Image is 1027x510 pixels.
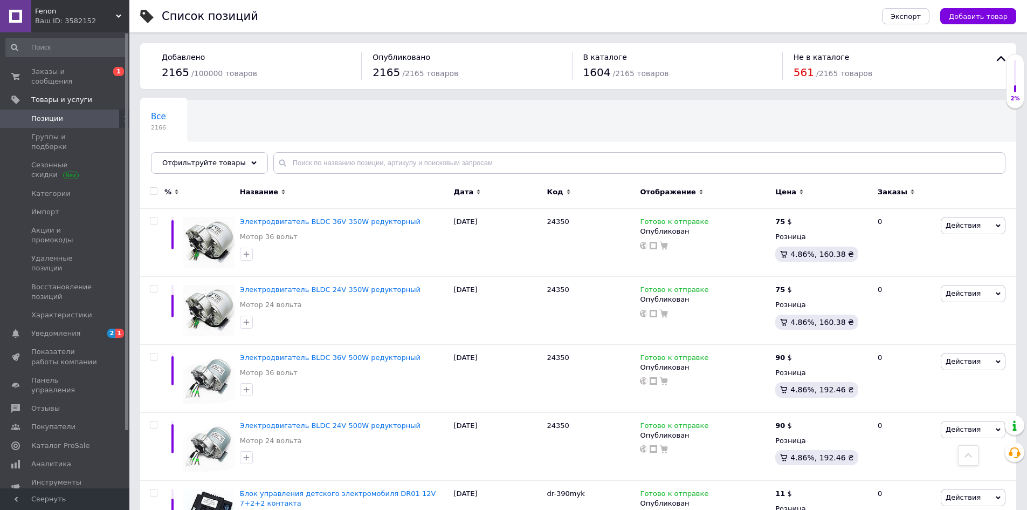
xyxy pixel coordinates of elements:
span: Немає в наявності [151,153,229,162]
div: 0 [871,277,938,345]
span: Готово к отправке [640,353,708,365]
b: 90 [775,421,785,430]
div: Список позиций [162,11,258,22]
button: Добавить товар [940,8,1016,24]
span: Товары и услуги [31,95,92,105]
div: [DATE] [451,277,544,345]
img: Электродвигатель BLDC 36V 500W редукторный [183,353,235,404]
span: 4.86%, 160.38 ₴ [790,250,854,259]
div: Опубликован [640,227,770,236]
div: Розница [775,436,869,446]
span: Акции и промокоды [31,226,100,245]
span: Добавить товар [949,12,1008,21]
span: Импорт [31,207,59,217]
div: $ [775,217,792,227]
span: Удаленные позиции [31,254,100,273]
span: Все [151,112,166,121]
b: 75 [775,285,785,294]
span: 2165 [373,66,400,79]
div: Опубликован [640,295,770,304]
a: Мотор 36 вольт [240,232,298,242]
div: [DATE] [451,209,544,277]
div: Опубликован [640,363,770,372]
span: В каталоге [583,53,627,62]
span: Восстановление позиций [31,282,100,302]
span: 1 [113,67,124,76]
span: Электродвигатель BLDC 36V 500W редукторный [240,353,421,362]
a: Блок управления детского электромобиля DR01 12V 7+2+2 контакта [240,489,436,507]
span: Экспорт [891,12,921,21]
span: Сезонные скидки [31,160,100,180]
div: 0 [871,209,938,277]
span: 2 [107,329,116,338]
span: 2166 [151,124,166,132]
span: Действия [946,221,981,229]
a: Мотор 24 вольта [240,300,302,310]
span: Действия [946,425,981,433]
div: $ [775,353,792,363]
span: Готово к отправке [640,285,708,297]
div: $ [775,489,792,499]
span: / 2165 товаров [613,69,669,78]
div: [DATE] [451,344,544,412]
span: 24350 [547,353,569,362]
div: Опубликован [640,499,770,508]
span: 2165 [162,66,189,79]
div: Розница [775,300,869,310]
span: Категории [31,189,71,199]
input: Поиск [5,38,127,57]
span: 1 [115,329,124,338]
span: / 2165 товаров [816,69,872,78]
span: Готово к отправке [640,217,708,229]
span: 4.86%, 192.46 ₴ [790,385,854,394]
div: 0 [871,412,938,480]
div: Розница [775,368,869,378]
span: Отфильтруйте товары [162,159,246,167]
a: Электродвигатель BLDC 24V 500W редукторный [240,421,421,430]
span: / 100000 товаров [191,69,257,78]
a: Электродвигатель BLDC 36V 350W редукторный [240,217,421,226]
span: Готово к отправке [640,489,708,501]
span: Готово к отправке [640,421,708,433]
span: Панель управления [31,376,100,395]
span: Код [547,187,563,197]
b: 11 [775,489,785,498]
span: Каталог ProSale [31,441,89,451]
span: Не в каталоге [794,53,850,62]
span: / 2165 товаров [402,69,458,78]
span: Опубликовано [373,53,430,62]
div: 2% [1007,95,1024,103]
span: Название [240,187,278,197]
span: Заказы [878,187,907,197]
span: Показатели работы компании [31,347,100,366]
a: Электродвигатель BLDC 24V 350W редукторный [240,285,421,294]
a: Мотор 36 вольт [240,368,298,378]
img: Электродвигатель BLDC 24V 350W редукторный [183,285,235,336]
span: Позиции [31,114,63,124]
input: Поиск по названию позиции, артикулу и поисковым запросам [273,152,1005,174]
span: Заказы и сообщения [31,67,100,86]
div: $ [775,421,792,431]
span: Fenon [35,6,116,16]
span: 561 [794,66,814,79]
span: Действия [946,357,981,365]
a: Мотор 24 вольта [240,436,302,446]
span: Дата [454,187,474,197]
span: Действия [946,289,981,297]
span: Добавлено [162,53,205,62]
span: 24350 [547,421,569,430]
span: 24350 [547,285,569,294]
span: Уведомления [31,329,80,338]
img: Электродвигатель BLDC 36V 350W редукторный [183,217,235,268]
span: Отображение [640,187,695,197]
div: [DATE] [451,412,544,480]
span: 1604 [583,66,611,79]
b: 75 [775,217,785,226]
div: $ [775,285,792,295]
span: dr-390myk [547,489,585,498]
img: Электродвигатель BLDC 24V 500W редукторный [183,421,235,472]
